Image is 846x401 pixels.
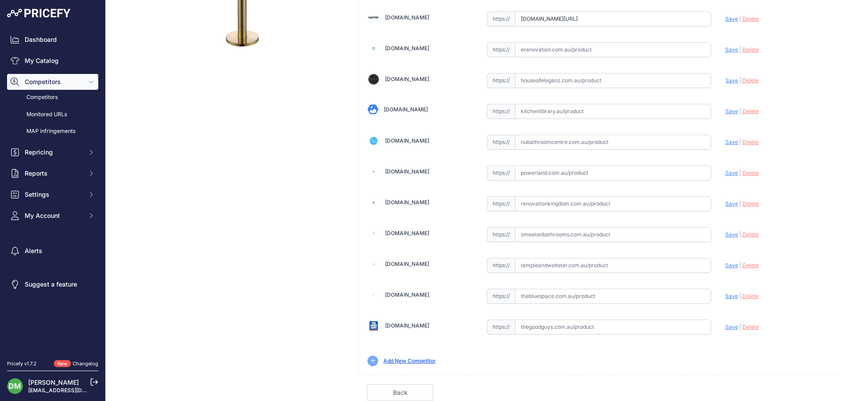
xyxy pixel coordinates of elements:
[725,200,738,207] span: Save
[515,11,711,26] input: cliftonbathrooms.com.au/product
[739,139,741,145] span: |
[742,108,759,114] span: Delete
[28,379,79,386] a: [PERSON_NAME]
[7,53,98,69] a: My Catalog
[742,139,759,145] span: Delete
[515,196,711,211] input: renovationkingdom.com.au/product
[725,324,738,330] span: Save
[515,135,711,150] input: nubathroomcentre.com.au/product
[742,324,759,330] span: Delete
[725,262,738,269] span: Save
[25,148,82,157] span: Repricing
[487,11,515,26] span: https://
[487,227,515,242] span: https://
[739,15,741,22] span: |
[742,46,759,53] span: Delete
[739,108,741,114] span: |
[739,77,741,84] span: |
[7,208,98,224] button: My Account
[25,190,82,199] span: Settings
[725,77,738,84] span: Save
[385,14,429,21] a: [DOMAIN_NAME]
[742,293,759,299] span: Delete
[385,137,429,144] a: [DOMAIN_NAME]
[25,169,82,178] span: Reports
[725,139,738,145] span: Save
[487,320,515,335] span: https://
[385,76,429,82] a: [DOMAIN_NAME]
[7,32,98,48] a: Dashboard
[725,15,738,22] span: Save
[725,231,738,238] span: Save
[725,46,738,53] span: Save
[7,166,98,181] button: Reports
[54,360,71,368] span: New
[515,73,711,88] input: houseofeleganz.com.au/product
[487,258,515,273] span: https://
[385,291,429,298] a: [DOMAIN_NAME]
[7,107,98,122] a: Monitored URLs
[742,231,759,238] span: Delete
[487,289,515,304] span: https://
[487,196,515,211] span: https://
[7,74,98,90] button: Competitors
[515,227,711,242] input: smeatonbathrooms.com.au/product
[487,166,515,180] span: https://
[7,276,98,292] a: Suggest a feature
[742,169,759,176] span: Delete
[739,46,741,53] span: |
[25,77,82,86] span: Competitors
[384,106,428,113] a: [DOMAIN_NAME]
[7,243,98,259] a: Alerts
[725,293,738,299] span: Save
[385,322,429,329] a: [DOMAIN_NAME]
[7,360,37,368] div: Pricefy v1.7.2
[739,169,741,176] span: |
[739,200,741,207] span: |
[742,262,759,269] span: Delete
[385,45,429,52] a: [DOMAIN_NAME]
[385,261,429,267] a: [DOMAIN_NAME]
[487,42,515,57] span: https://
[725,169,738,176] span: Save
[725,108,738,114] span: Save
[515,166,711,180] input: powerland.com.au/product
[515,42,711,57] input: erenovation.com.au/product
[739,293,741,299] span: |
[742,77,759,84] span: Delete
[7,124,98,139] a: MAP infringements
[742,15,759,22] span: Delete
[487,135,515,150] span: https://
[739,231,741,238] span: |
[383,357,436,364] a: Add New Competitor
[73,361,98,367] a: Changelog
[7,144,98,160] button: Repricing
[28,387,120,394] a: [EMAIL_ADDRESS][DOMAIN_NAME]
[367,384,433,401] a: Back
[7,32,98,349] nav: Sidebar
[25,211,82,220] span: My Account
[7,187,98,202] button: Settings
[515,258,711,273] input: templeandwebster.com.au/product
[742,200,759,207] span: Delete
[7,9,70,18] img: Pricefy Logo
[515,320,711,335] input: thegoodguys.com.au/product
[739,324,741,330] span: |
[739,262,741,269] span: |
[385,230,429,236] a: [DOMAIN_NAME]
[385,168,429,175] a: [DOMAIN_NAME]
[487,73,515,88] span: https://
[515,289,711,304] input: thebluespace.com.au/product
[7,90,98,105] a: Competitors
[487,104,515,119] span: https://
[385,199,429,206] a: [DOMAIN_NAME]
[515,104,711,119] input: kitchenlibrary.au/product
